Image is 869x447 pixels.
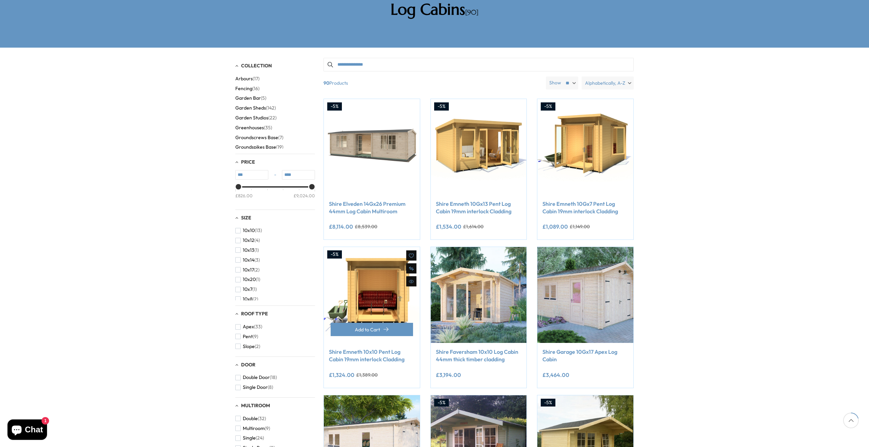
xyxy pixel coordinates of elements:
span: Groundscrews Base [235,135,278,140]
span: (1) [254,247,259,253]
span: (16) [252,86,259,92]
button: Double Door [235,372,277,382]
span: (24) [256,435,264,441]
button: Groundscrews Base (7) [235,133,283,143]
span: (9) [253,334,258,340]
span: (35) [264,125,272,131]
div: -5% [541,102,555,111]
ins: £3,194.00 [436,372,461,378]
button: Groundspikes Base (19) [235,142,283,152]
img: Shire Emneth 10Gx13 Pent Log Cabin 19mm interlock Cladding - Best Shed [431,99,527,195]
span: Pent [243,334,253,340]
button: 10x10 [235,226,262,235]
inbox-online-store-chat: Shopify online store chat [5,419,49,442]
h2: Log Cabins [337,0,532,19]
span: Products [321,77,543,89]
div: Price [235,186,315,204]
ins: £8,114.00 [329,224,353,229]
input: Search products [323,58,634,71]
input: Min value [235,170,268,180]
span: (9) [265,426,270,431]
span: (142) [266,105,276,111]
span: Greenhouses [235,125,264,131]
span: 10x10 [243,228,255,233]
span: 10x7 [243,286,252,292]
button: Slope [235,342,260,351]
button: 10x7 [235,284,257,294]
span: - [268,171,282,178]
a: Shire Emneth 10Gx13 Pent Log Cabin 19mm interlock Cladding [436,200,522,215]
span: Double [243,416,258,421]
span: Garden Studios [235,115,268,121]
span: (1) [252,286,257,292]
span: Slope [243,344,255,349]
span: (13) [255,228,262,233]
button: 10x20 [235,275,260,284]
span: Apex [243,324,254,330]
div: -5% [327,102,342,111]
span: (19) [276,144,283,150]
ins: £3,464.00 [542,372,569,378]
span: 10x8 [243,296,253,302]
button: Garden Sheds (142) [235,103,276,113]
button: Add to Cart [331,323,413,336]
span: 10x20 [243,277,256,282]
button: Fencing (16) [235,84,259,94]
a: Shire Elveden 14Gx26 Premium 44mm Log Cabin Multiroom [329,200,415,215]
span: (5) [261,95,266,101]
button: Multiroom [235,424,270,433]
span: Multiroom [243,426,265,431]
div: -5% [327,250,342,259]
span: Alphabetically, A-Z [585,77,625,89]
span: (7) [278,135,283,140]
span: (3) [254,257,260,263]
span: Single [243,435,256,441]
span: (2) [254,267,259,273]
span: Fencing [235,86,252,92]
del: £1,149.00 [570,224,590,229]
span: (2) [253,296,258,302]
div: £9,024.00 [294,192,315,198]
span: Garden Bar [235,95,261,101]
span: Garden Sheds [235,105,266,111]
span: (2) [255,344,260,349]
img: Shire Garage 10Gx17 Apex Log Cabin - Best Shed [537,247,633,343]
div: £826.00 [235,192,253,198]
button: Single Door [235,382,273,392]
span: Groundspikes Base [235,144,276,150]
ins: £1,324.00 [329,372,354,378]
span: Arbours [235,76,253,82]
button: Single [235,433,264,443]
img: Shire Elveden 14Gx26 Premium Log Cabin Multiroom - Best Shed [324,99,420,195]
span: 10x12 [243,237,254,243]
span: (18) [270,375,277,380]
span: Add to Cart [355,327,380,332]
del: £8,539.00 [355,224,377,229]
button: Garden Studios (22) [235,113,276,123]
img: Shire Emneth 10x10 Pent Log Cabin 19mm interlock Cladding - Best Shed [324,247,420,343]
a: Shire Garage 10Gx17 Apex Log Cabin [542,348,628,363]
a: Shire Emneth 10Gx7 Pent Log Cabin 19mm interlock Cladding [542,200,628,215]
input: Max value [282,170,315,180]
span: Double Door [243,375,270,380]
span: (17) [253,76,259,82]
span: (33) [254,324,262,330]
span: 10x17 [243,267,254,273]
span: Collection [241,63,272,69]
button: 10x13 [235,245,259,255]
span: 10x13 [243,247,254,253]
button: 10x17 [235,265,259,275]
span: [90] [465,8,478,17]
span: (32) [258,416,266,421]
span: (8) [268,384,273,390]
span: Price [241,159,255,165]
button: Greenhouses (35) [235,123,272,133]
del: £1,614.00 [463,224,484,229]
div: -5% [541,399,555,407]
ins: £1,534.00 [436,224,461,229]
button: 10x14 [235,255,260,265]
label: Show [549,80,561,86]
button: Pent [235,332,258,342]
ins: £1,089.00 [542,224,568,229]
button: 10x12 [235,235,260,245]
